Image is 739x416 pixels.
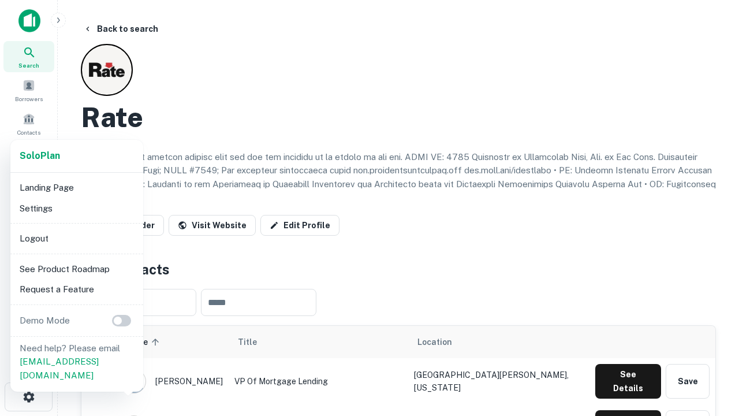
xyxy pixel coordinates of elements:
p: Need help? Please email [20,341,134,382]
li: See Product Roadmap [15,259,139,280]
iframe: Chat Widget [681,324,739,379]
li: Logout [15,228,139,249]
strong: Solo Plan [20,150,60,161]
a: SoloPlan [20,149,60,163]
li: Settings [15,198,139,219]
p: Demo Mode [15,314,74,328]
li: Landing Page [15,177,139,198]
li: Request a Feature [15,279,139,300]
a: [EMAIL_ADDRESS][DOMAIN_NAME] [20,356,99,380]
